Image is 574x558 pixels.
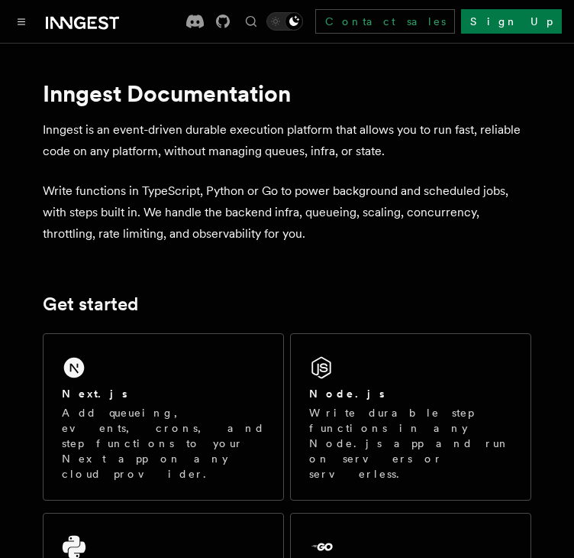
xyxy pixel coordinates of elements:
[43,119,531,162] p: Inngest is an event-driven durable execution platform that allows you to run fast, reliable code ...
[43,294,138,315] a: Get started
[309,386,385,401] h2: Node.js
[242,12,260,31] button: Find something...
[43,180,531,245] p: Write functions in TypeScript, Python or Go to power background and scheduled jobs, with steps bu...
[62,386,127,401] h2: Next.js
[62,405,265,482] p: Add queueing, events, crons, and step functions to your Next app on any cloud provider.
[461,9,562,34] a: Sign Up
[12,12,31,31] button: Toggle navigation
[43,333,284,501] a: Next.jsAdd queueing, events, crons, and step functions to your Next app on any cloud provider.
[266,12,303,31] button: Toggle dark mode
[309,405,512,482] p: Write durable step functions in any Node.js app and run on servers or serverless.
[43,79,531,107] h1: Inngest Documentation
[315,9,455,34] a: Contact sales
[290,333,531,501] a: Node.jsWrite durable step functions in any Node.js app and run on servers or serverless.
